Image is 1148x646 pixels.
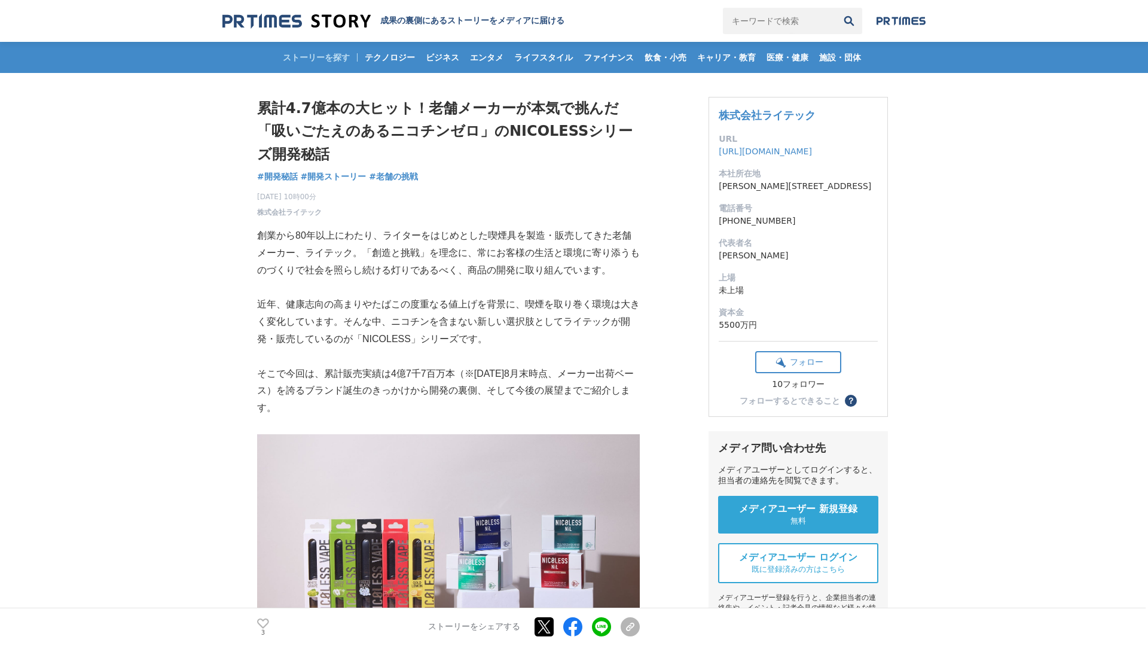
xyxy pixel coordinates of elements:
[465,42,508,73] a: エンタメ
[369,171,418,182] span: #老舗の挑戦
[719,306,878,319] dt: 資本金
[257,170,298,183] a: #開発秘話
[790,516,806,526] span: 無料
[845,395,857,407] button: ？
[739,551,857,564] span: メディアユーザー ログイン
[847,397,855,405] span: ？
[257,207,322,218] a: 株式会社ライテック
[640,42,691,73] a: 飲食・小売
[740,397,840,405] div: フォローするとできること
[257,296,640,348] p: 近年、健康志向の高まりやたばこの度重なる値上げを背景に、喫煙を取り巻く環境は大きく変化しています。そんな中、ニコチンを含まない新しい選択肢としてライテックが開発・販売しているのが「NICOLES...
[719,133,878,145] dt: URL
[814,42,866,73] a: 施設・団体
[692,52,761,63] span: キャリア・教育
[692,42,761,73] a: キャリア・教育
[257,97,640,166] h1: 累計4.7億本の大ヒット！老舗メーカーが本気で挑んだ「吸いごたえのあるニコチンゼロ」のNICOLESSシリーズ開発秘話
[877,16,926,26] img: prtimes
[719,202,878,215] dt: 電話番号
[579,52,639,63] span: ファイナンス
[301,170,367,183] a: #開発ストーリー
[719,249,878,262] dd: [PERSON_NAME]
[421,42,464,73] a: ビジネス
[739,503,857,516] span: メディアユーザー 新規登録
[719,167,878,180] dt: 本社所在地
[762,42,813,73] a: 医療・健康
[718,593,878,644] div: メディアユーザー登録を行うと、企業担当者の連絡先や、イベント・記者会見の情報など様々な特記情報を閲覧できます。 ※内容はストーリー・プレスリリースにより異なります。
[640,52,691,63] span: 飲食・小売
[369,170,418,183] a: #老舗の挑戦
[718,496,878,534] a: メディアユーザー 新規登録 無料
[380,16,564,26] h2: 成果の裏側にあるストーリーをメディアに届ける
[719,147,812,156] a: [URL][DOMAIN_NAME]
[360,42,420,73] a: テクノロジー
[719,284,878,297] dd: 未上場
[360,52,420,63] span: テクノロジー
[257,227,640,279] p: 創業から80年以上にわたり、ライターをはじめとした喫煙具を製造・販売してきた老舗メーカー、ライテック。「創造と挑戦」を理念に、常にお客様の生活と環境に寄り添うものづくりで社会を照らし続ける灯りで...
[465,52,508,63] span: エンタメ
[762,52,813,63] span: 医療・健康
[301,171,367,182] span: #開発ストーリー
[257,171,298,182] span: #開発秘話
[222,13,564,29] a: 成果の裏側にあるストーリーをメディアに届ける 成果の裏側にあるストーリーをメディアに届ける
[718,543,878,583] a: メディアユーザー ログイン 既に登録済みの方はこちら
[755,351,841,373] button: フォロー
[719,237,878,249] dt: 代表者名
[509,52,578,63] span: ライフスタイル
[723,8,836,34] input: キーワードで検索
[719,180,878,193] dd: [PERSON_NAME][STREET_ADDRESS]
[719,319,878,331] dd: 5500万円
[719,109,816,121] a: 株式会社ライテック
[814,52,866,63] span: 施設・団体
[257,630,269,636] p: 3
[836,8,862,34] button: 検索
[509,42,578,73] a: ライフスタイル
[579,42,639,73] a: ファイナンス
[257,365,640,417] p: そこで今回は、累計販売実績は4億7千7百万本（※[DATE]8月末時点、メーカー出荷ベース）を誇るブランド誕生のきっかけから開発の裏側、そして今後の展望までご紹介します。
[428,622,520,633] p: ストーリーをシェアする
[719,215,878,227] dd: [PHONE_NUMBER]
[718,441,878,455] div: メディア問い合わせ先
[718,465,878,486] div: メディアユーザーとしてログインすると、担当者の連絡先を閲覧できます。
[755,379,841,390] div: 10フォロワー
[719,272,878,284] dt: 上場
[222,13,371,29] img: 成果の裏側にあるストーリーをメディアに届ける
[257,191,322,202] span: [DATE] 10時00分
[421,52,464,63] span: ビジネス
[752,564,845,575] span: 既に登録済みの方はこちら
